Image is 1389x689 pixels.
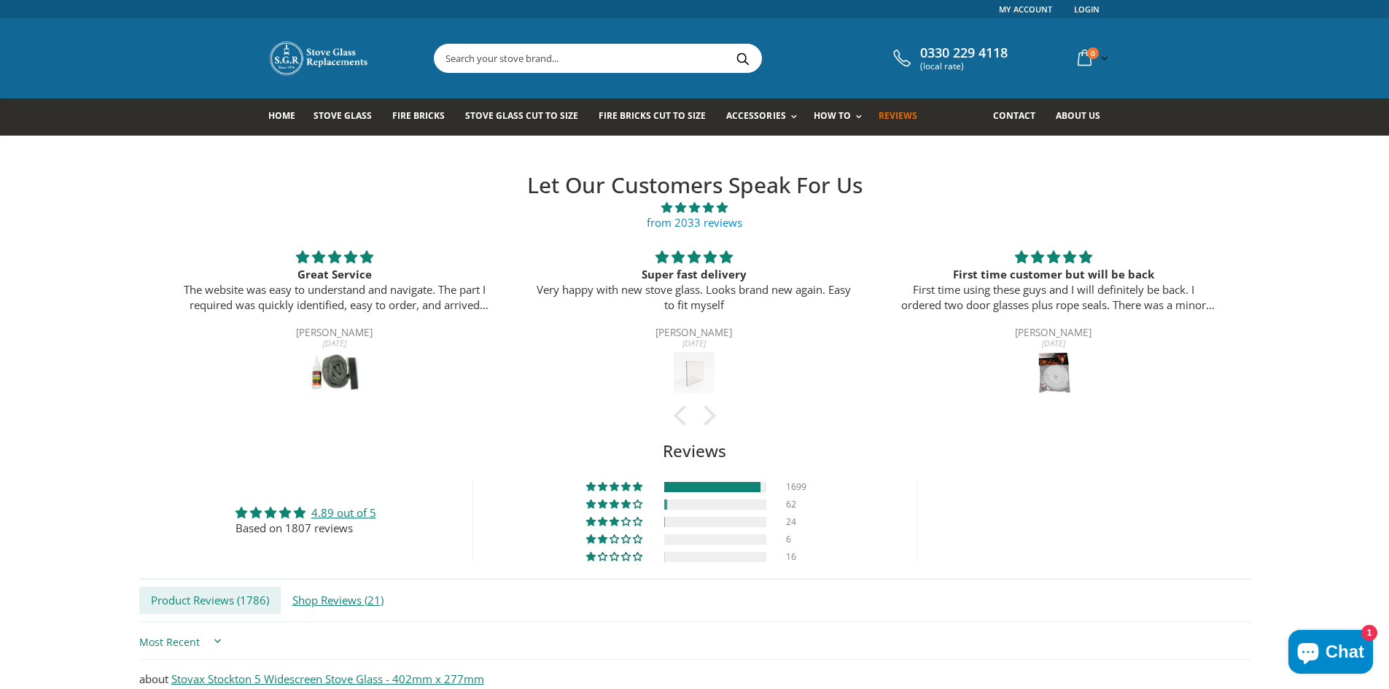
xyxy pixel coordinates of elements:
div: 62 [786,499,804,510]
div: [DATE] [532,339,856,347]
a: Contact [993,98,1046,136]
span: 0 [1087,47,1099,59]
a: Stove Glass Cut To Size [465,98,589,136]
inbox-online-store-chat: Shopify online store chat [1284,630,1377,677]
div: 1% (16) reviews with 1 star rating [586,552,645,562]
span: Reviews [879,109,917,122]
a: Home [268,98,306,136]
a: Accessories [726,98,804,136]
a: Stove Glass [314,98,383,136]
div: [PERSON_NAME] [173,328,497,340]
img: Jotul F400 door rope kit - Part No. 50027203 [308,352,362,393]
a: About us [1056,98,1111,136]
a: Fire Bricks [392,98,456,136]
div: [DATE] [891,339,1215,347]
div: Great Service [173,267,497,282]
div: 1% (24) reviews with 3 star rating [586,517,645,527]
span: How To [814,109,851,122]
div: 24 [786,517,804,527]
input: Search your stove brand... [435,44,925,72]
span: Home [268,109,295,122]
span: Shop Reviews ( ) [281,587,395,614]
div: 5 stars [891,248,1215,266]
div: [PERSON_NAME] [532,328,856,340]
span: About us [1056,109,1100,122]
p: First time using these guys and I will definitely be back. I ordered two door glasses plus rope s... [891,282,1215,313]
div: Average rating is 4.89 [236,505,376,521]
a: from 2033 reviews [647,215,742,230]
a: 0330 229 4118 (local rate) [890,45,1008,71]
a: Fire Bricks Cut To Size [599,98,717,136]
span: Fire Bricks Cut To Size [599,109,706,122]
div: Based on 1807 reviews [236,521,376,536]
button: Search [727,44,760,72]
span: Stove Glass Cut To Size [465,109,578,122]
div: 6 [786,534,804,545]
div: [DATE] [173,339,497,347]
a: 4.89 out of 5 [311,505,376,520]
a: Stovax Stockton 5 Widescreen Stove Glass - 402mm x 277mm [171,672,484,686]
span: Stove Glass [314,109,372,122]
select: Sort dropdown [139,628,225,653]
img: Stove Glass Replacement [268,40,370,77]
div: 3% (62) reviews with 4 star rating [586,499,645,510]
div: 5 stars [173,248,497,266]
div: [PERSON_NAME] [891,328,1215,340]
div: 5 stars [532,248,856,266]
p: The website was easy to understand and navigate. The part I required was quickly identified, easy... [173,282,497,313]
a: 0 [1072,44,1111,72]
div: First time customer but will be back [891,267,1215,282]
div: Super fast delivery [532,267,856,282]
div: 94% (1699) reviews with 5 star rating [586,482,645,492]
div: 16 [786,552,804,562]
span: 0330 229 4118 [920,45,1008,61]
img: Woodford Lowry 5XL Stove Glass - 407mm x 370mm [674,352,715,393]
span: (local rate) [920,61,1008,71]
span: Accessories [726,109,785,122]
span: Fire Bricks [392,109,445,122]
p: Very happy with new stove glass. Looks brand new again. Easy to fit myself [532,282,856,313]
h2: Let Our Customers Speak For Us [155,171,1234,201]
span: Contact [993,109,1035,122]
a: How To [814,98,869,136]
h1: Reviews [139,440,1250,462]
span: 21 [367,593,381,607]
img: Vitcas 8mm white rope kit - includes rope seal and glue! [1033,352,1074,393]
div: 0% (6) reviews with 2 star rating [586,534,645,545]
a: Reviews [879,98,928,136]
span: 4.89 stars [155,200,1234,215]
div: 1699 [786,482,804,492]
